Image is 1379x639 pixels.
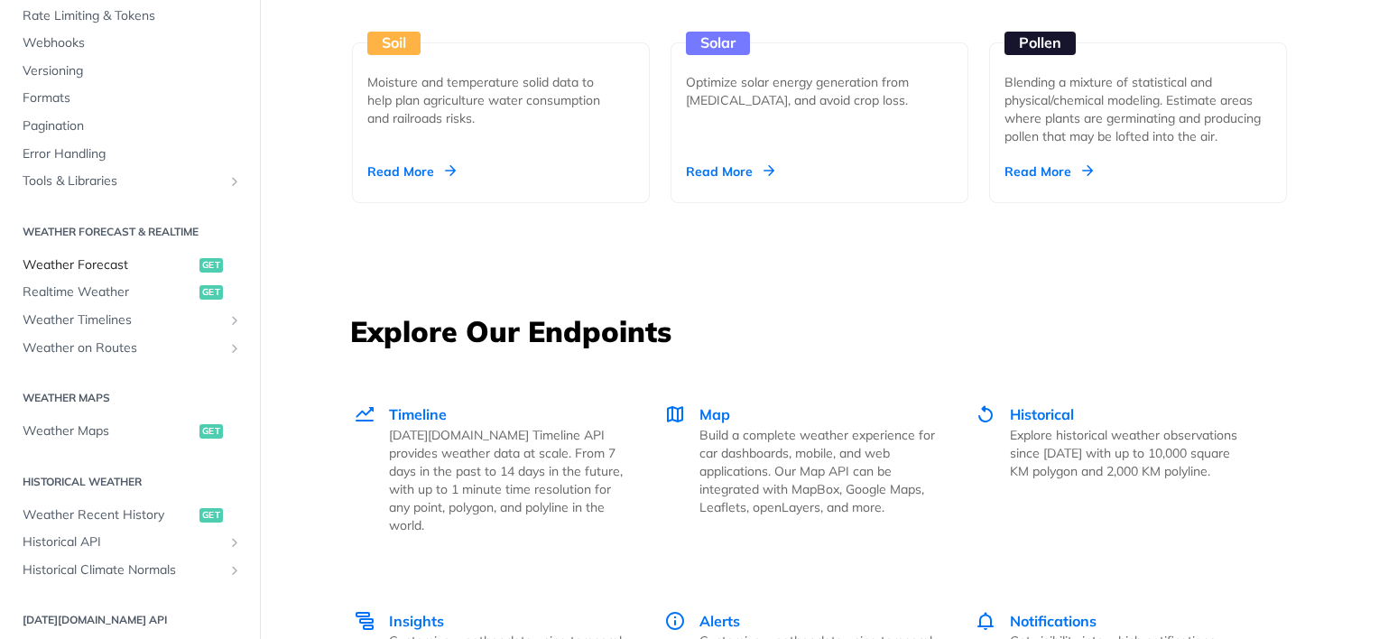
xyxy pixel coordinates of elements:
span: Versioning [23,62,242,80]
span: Weather Maps [23,422,195,440]
button: Show subpages for Weather Timelines [227,313,242,328]
span: Map [699,405,730,423]
span: Historical API [23,533,223,551]
div: Optimize solar energy generation from [MEDICAL_DATA], and avoid crop loss. [686,73,939,109]
span: get [199,285,223,300]
a: Weather Recent Historyget [14,502,246,529]
span: Weather Recent History [23,506,195,524]
a: Versioning [14,58,246,85]
a: Weather TimelinesShow subpages for Weather Timelines [14,307,246,334]
button: Show subpages for Weather on Routes [227,341,242,356]
div: Read More [1004,162,1093,181]
span: Notifications [1010,612,1097,630]
h2: Weather Maps [14,390,246,406]
span: Formats [23,89,242,107]
span: Historical [1010,405,1074,423]
span: Pagination [23,117,242,135]
span: Weather Timelines [23,311,223,329]
div: Pollen [1004,32,1076,55]
a: Webhooks [14,30,246,57]
a: Historical Historical Explore historical weather observations since [DATE] with up to 10,000 squa... [955,366,1265,572]
button: Show subpages for Historical API [227,535,242,550]
h2: Historical Weather [14,474,246,490]
span: Weather Forecast [23,256,195,274]
span: Error Handling [23,145,242,163]
img: Map [664,403,686,425]
img: Notifications [975,610,996,632]
span: Realtime Weather [23,283,195,301]
div: Blending a mixture of statistical and physical/chemical modeling. Estimate areas where plants are... [1004,73,1272,145]
h2: Weather Forecast & realtime [14,224,246,240]
span: get [199,258,223,273]
img: Historical [975,403,996,425]
img: Timeline [354,403,375,425]
div: Read More [367,162,456,181]
a: Weather Mapsget [14,418,246,445]
span: Alerts [699,612,740,630]
a: Rate Limiting & Tokens [14,3,246,30]
a: Historical APIShow subpages for Historical API [14,529,246,556]
span: Tools & Libraries [23,172,223,190]
a: Weather on RoutesShow subpages for Weather on Routes [14,335,246,362]
button: Show subpages for Tools & Libraries [227,174,242,189]
span: Rate Limiting & Tokens [23,7,242,25]
div: Read More [686,162,774,181]
div: Moisture and temperature solid data to help plan agriculture water consumption and railroads risks. [367,73,620,127]
a: Error Handling [14,141,246,168]
button: Show subpages for Historical Climate Normals [227,563,242,578]
span: Weather on Routes [23,339,223,357]
a: Realtime Weatherget [14,279,246,306]
div: Solar [686,32,750,55]
div: Soil [367,32,421,55]
h2: [DATE][DOMAIN_NAME] API [14,612,246,628]
span: Insights [389,612,444,630]
a: Pagination [14,113,246,140]
a: Formats [14,85,246,112]
span: Timeline [389,405,447,423]
img: Insights [354,610,375,632]
p: [DATE][DOMAIN_NAME] Timeline API provides weather data at scale. From 7 days in the past to 14 da... [389,426,625,534]
a: Historical Climate NormalsShow subpages for Historical Climate Normals [14,557,246,584]
a: Map Map Build a complete weather experience for car dashboards, mobile, and web applications. Our... [644,366,955,572]
span: get [199,508,223,523]
span: Webhooks [23,34,242,52]
p: Explore historical weather observations since [DATE] with up to 10,000 square KM polygon and 2,00... [1010,426,1245,480]
span: Historical Climate Normals [23,561,223,579]
h3: Explore Our Endpoints [350,311,1289,351]
a: Tools & LibrariesShow subpages for Tools & Libraries [14,168,246,195]
p: Build a complete weather experience for car dashboards, mobile, and web applications. Our Map API... [699,426,935,516]
a: Timeline Timeline [DATE][DOMAIN_NAME] Timeline API provides weather data at scale. From 7 days in... [352,366,644,572]
a: Weather Forecastget [14,252,246,279]
img: Alerts [664,610,686,632]
span: get [199,424,223,439]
